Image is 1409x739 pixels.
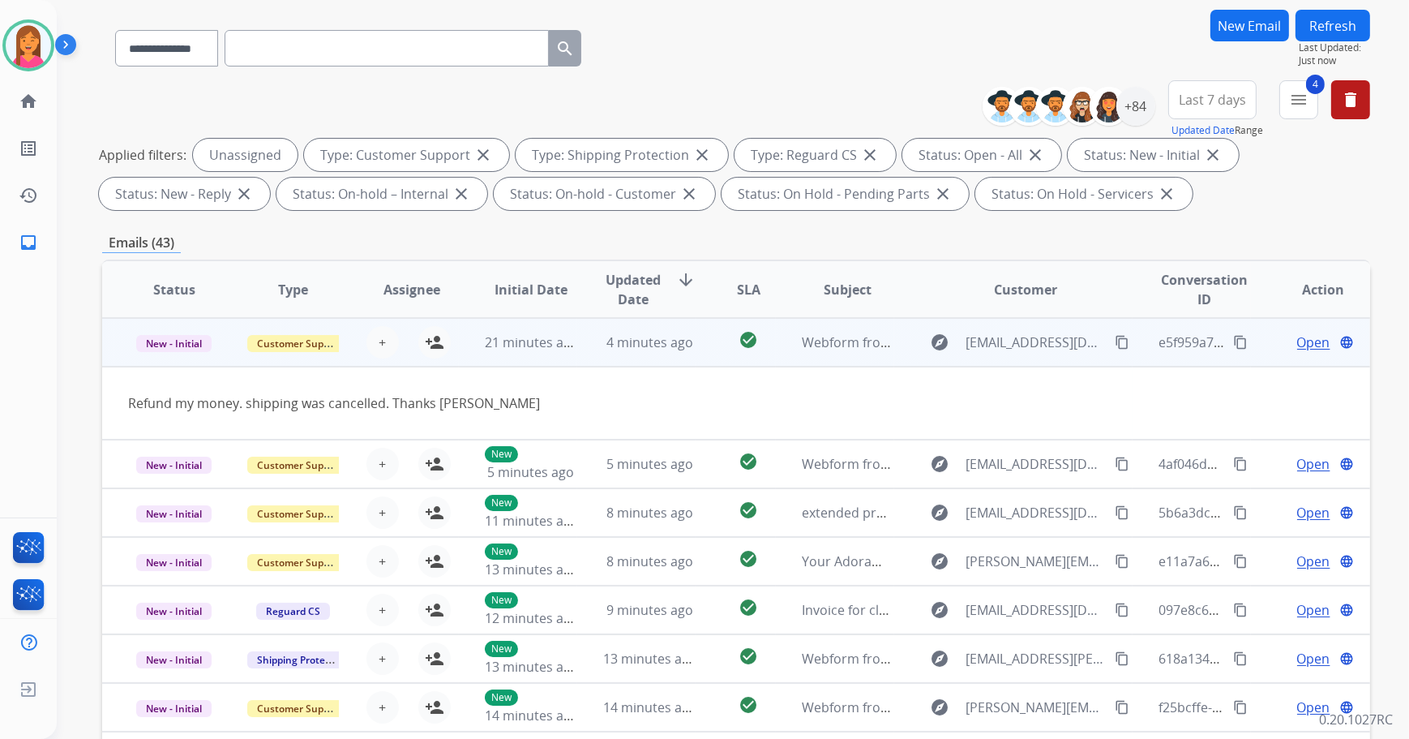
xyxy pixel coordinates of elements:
span: [EMAIL_ADDRESS][DOMAIN_NAME] [966,333,1105,352]
span: 8 minutes ago [606,552,693,570]
span: [PERSON_NAME][EMAIL_ADDRESS][DOMAIN_NAME] [966,552,1105,571]
div: Status: On-hold - Customer [494,178,715,210]
div: Type: Reguard CS [734,139,896,171]
span: Invoice for claim [802,601,902,619]
span: Open [1297,600,1330,620]
mat-icon: person_add [425,454,444,474]
span: 13 minutes ago [485,658,579,676]
button: Updated Date [1171,124,1235,137]
div: Status: New - Reply [99,178,270,210]
button: New Email [1210,10,1289,41]
span: 5 minutes ago [606,455,693,473]
mat-icon: content_copy [1233,700,1248,715]
img: avatar [6,23,51,68]
span: [EMAIL_ADDRESS][PERSON_NAME][DOMAIN_NAME] [966,649,1105,668]
p: New [485,544,518,560]
span: Updated Date [603,270,663,309]
p: Applied filters: [99,145,186,165]
button: + [366,691,399,724]
mat-icon: inbox [19,233,38,252]
span: extended protection plan for living room set [802,504,1073,522]
mat-icon: check_circle [739,647,758,666]
th: Action [1251,261,1370,318]
mat-icon: check_circle [739,452,758,471]
span: 4af046d9-2022-45fa-a7fc-c8cabd09722e [1158,455,1398,473]
span: Customer Support [247,554,353,571]
span: 618a134e-3daa-406f-80be-0da10723e646 [1158,650,1407,668]
span: Webform from [PERSON_NAME][EMAIL_ADDRESS][PERSON_NAME][DOMAIN_NAME] on [DATE] [802,698,1370,716]
mat-icon: explore [930,649,949,668]
span: Open [1297,454,1330,474]
p: New [485,446,518,462]
div: +84 [1116,87,1155,126]
mat-icon: explore [930,333,949,352]
span: Range [1171,123,1263,137]
button: + [366,642,399,675]
mat-icon: content_copy [1233,554,1248,569]
mat-icon: content_copy [1233,651,1248,666]
span: Customer Support [247,335,353,352]
span: 5 minutes ago [487,463,574,481]
span: New - Initial [136,651,212,668]
span: New - Initial [136,505,212,522]
mat-icon: close [692,145,712,165]
mat-icon: person_add [425,503,444,522]
span: 4 minutes ago [606,333,693,351]
mat-icon: explore [930,454,949,474]
button: + [366,448,399,480]
mat-icon: list_alt [19,139,38,158]
span: Conversation ID [1158,270,1251,309]
span: Open [1297,503,1330,522]
button: + [366,594,399,626]
mat-icon: check_circle [739,501,758,520]
mat-icon: content_copy [1115,335,1129,350]
span: Open [1297,552,1330,571]
mat-icon: language [1339,505,1354,520]
span: + [379,600,387,620]
span: Webform from [EMAIL_ADDRESS][PERSON_NAME][DOMAIN_NAME] on [DATE] [802,650,1270,668]
div: Unassigned [193,139,298,171]
mat-icon: explore [930,552,949,571]
span: 12 minutes ago [485,609,579,627]
div: Type: Customer Support [304,139,509,171]
span: Status [153,280,195,299]
span: New - Initial [136,554,212,571]
span: + [379,698,387,717]
mat-icon: content_copy [1115,651,1129,666]
div: Refund my money. shipping was cancelled. Thanks [PERSON_NAME] [128,393,1107,413]
span: New - Initial [136,457,212,474]
mat-icon: person_add [425,649,444,668]
mat-icon: check_circle [739,695,758,715]
mat-icon: menu [1289,90,1308,110]
span: 9 minutes ago [606,601,693,619]
mat-icon: close [1026,145,1045,165]
mat-icon: language [1339,335,1354,350]
span: Just now [1299,54,1370,67]
span: [PERSON_NAME][EMAIL_ADDRESS][PERSON_NAME][DOMAIN_NAME] [966,698,1105,717]
mat-icon: close [473,145,493,165]
span: 14 minutes ago [485,707,579,724]
div: Type: Shipping Protection [516,139,728,171]
mat-icon: close [234,184,254,204]
mat-icon: content_copy [1233,457,1248,471]
mat-icon: language [1339,554,1354,569]
mat-icon: content_copy [1115,505,1129,520]
span: Last 7 days [1179,97,1246,103]
p: New [485,641,518,657]
span: + [379,333,387,352]
mat-icon: home [19,92,38,111]
div: Status: On Hold - Servicers [975,178,1193,210]
span: Webform from [EMAIL_ADDRESS][DOMAIN_NAME] on [DATE] [802,333,1169,351]
mat-icon: close [452,184,471,204]
span: Customer Support [247,700,353,717]
span: Customer Support [247,457,353,474]
mat-icon: language [1339,603,1354,617]
span: + [379,503,387,522]
span: Customer Support [247,505,353,522]
div: Status: On Hold - Pending Parts [722,178,969,210]
span: 13 minutes ago [603,650,697,668]
span: 13 minutes ago [485,561,579,578]
span: 5b6a3dc8-9d8f-4f86-b008-60f7f7232242 [1158,504,1398,522]
span: Shipping Protection [247,651,358,668]
mat-icon: history [19,186,38,205]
